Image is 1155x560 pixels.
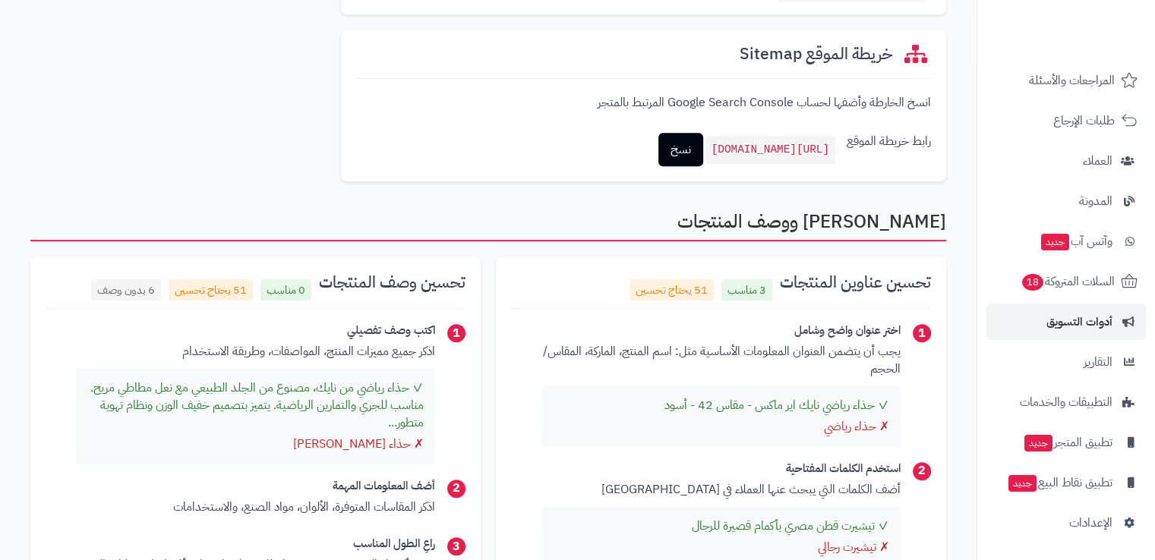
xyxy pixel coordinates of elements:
a: تطبيق المتجرجديد [986,424,1146,461]
h4: راعِ الطول المناسب [76,537,435,550]
code: [URL][DOMAIN_NAME] [705,136,835,164]
p: يجب أن يتضمن العنوان المعلومات الأساسية مثل: اسم المنتج، الماركة، المقاس/الحجم [541,343,901,378]
p: اذكر المقاسات المتوفرة، الألوان، مواد الصنع، والاستخدامات [76,499,435,516]
span: وآتس آب [1040,231,1112,252]
a: السلات المتروكة18 [986,263,1146,300]
a: العملاء [986,143,1146,179]
span: تطبيق المتجر [1023,432,1112,453]
div: ✓ حذاء رياضي من نايك، مصنوع من الجلد الطبيعي مع نعل مطاطي مريح. مناسب للجري والتمارين الرياضية. ي... [87,379,424,432]
span: 18 [1022,274,1043,291]
h3: تحسين وصف المنتجات [319,274,465,291]
span: 51 يحتاج تحسين [630,279,714,301]
div: ✓ حذاء رياضي نايك اير ماكس - مقاس 42 - أسود [553,397,889,414]
a: نسخ [658,133,703,166]
span: الإعدادات [1069,512,1112,533]
span: 6 بدون وصف [91,279,161,301]
span: جديد [1008,475,1037,492]
span: 1 [447,324,465,342]
div: ✗ حذاء [PERSON_NAME] [87,436,424,453]
a: وآتس آبجديد [986,223,1146,260]
span: 0 مناسب [260,279,311,301]
h3: تحسين عناوين المنتجات [780,274,931,291]
span: التقارير [1084,351,1112,373]
span: المدونة [1079,190,1112,212]
h4: أضف المعلومات المهمة [76,480,435,492]
h2: [PERSON_NAME] ووصف المنتجات [30,212,946,241]
img: logo-2.png [1052,37,1141,69]
a: تطبيق نقاط البيعجديد [986,464,1146,501]
h4: اختر عنوان واضح وشامل [541,324,901,337]
div: ✓ تيشيرت قطن مصري بأكمام قصيرة للرجال [553,518,889,535]
span: 1 [913,324,931,342]
span: تطبيق نقاط البيع [1007,472,1112,493]
p: انسخ الخارطة وأضفها لحساب Google Search Console المرتبط بالمتجر [598,94,931,112]
span: 3 [447,537,465,555]
span: السلات المتروكة [1021,271,1115,292]
span: 3 مناسب [721,279,772,301]
a: طلبات الإرجاع [986,102,1146,139]
div: ✗ تيشيرت رجالي [553,539,889,556]
h4: استخدم الكلمات المفتاحية [541,462,901,475]
div: ✗ حذاء رياضي [553,418,889,436]
p: اذكر جميع مميزات المنتج، المواصفات، وطريقة الاستخدام [76,343,435,360]
a: التطبيقات والخدمات [986,384,1146,420]
a: أدوات التسويق [986,304,1146,340]
span: جديد [1041,234,1069,250]
span: العملاء [1083,150,1112,171]
a: التقارير [986,344,1146,380]
span: 2 [913,462,931,480]
span: 2 [447,480,465,498]
a: المدونة [986,183,1146,219]
h4: اكتب وصف تفصيلي [76,324,435,337]
span: 51 يحتاج تحسين [169,279,253,301]
a: المراجعات والأسئلة [986,62,1146,99]
span: جديد [1024,435,1052,451]
span: أدوات التسويق [1046,311,1112,332]
span: طلبات الإرجاع [1053,110,1115,131]
p: أضف الكلمات التي يبحث عنها العملاء في [GEOGRAPHIC_DATA] [541,481,901,499]
span: التطبيقات والخدمات [1020,392,1112,413]
a: الإعدادات [986,505,1146,541]
span: المراجعات والأسئلة [1029,70,1115,91]
p: رابط خريطة الموقع [847,133,931,150]
h3: خريطة الموقع Sitemap [740,46,893,63]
